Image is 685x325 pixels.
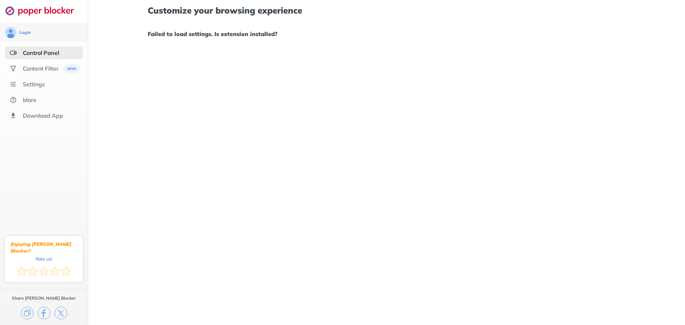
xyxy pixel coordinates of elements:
[19,30,31,35] div: Login
[21,307,34,319] img: copy.svg
[23,49,59,56] div: Control Panel
[55,307,67,319] img: x.svg
[10,65,17,72] img: social.svg
[148,6,625,15] h1: Customize your browsing experience
[10,112,17,119] img: download-app.svg
[10,81,17,88] img: settings.svg
[23,65,59,72] div: Content Filter
[36,257,52,260] div: Rate us!
[148,29,625,39] h1: Failed to load settings. Is extension installed?
[63,64,80,73] img: menuBanner.svg
[11,241,77,254] div: Enjoying [PERSON_NAME] Blocker?
[12,295,76,301] div: Share [PERSON_NAME] Blocker
[23,81,45,88] div: Settings
[5,6,82,16] img: logo-webpage.svg
[23,112,63,119] div: Download App
[5,27,16,38] img: avatar.svg
[10,49,17,56] img: features-selected.svg
[38,307,50,319] img: facebook.svg
[10,96,17,103] img: about.svg
[23,96,36,103] div: More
